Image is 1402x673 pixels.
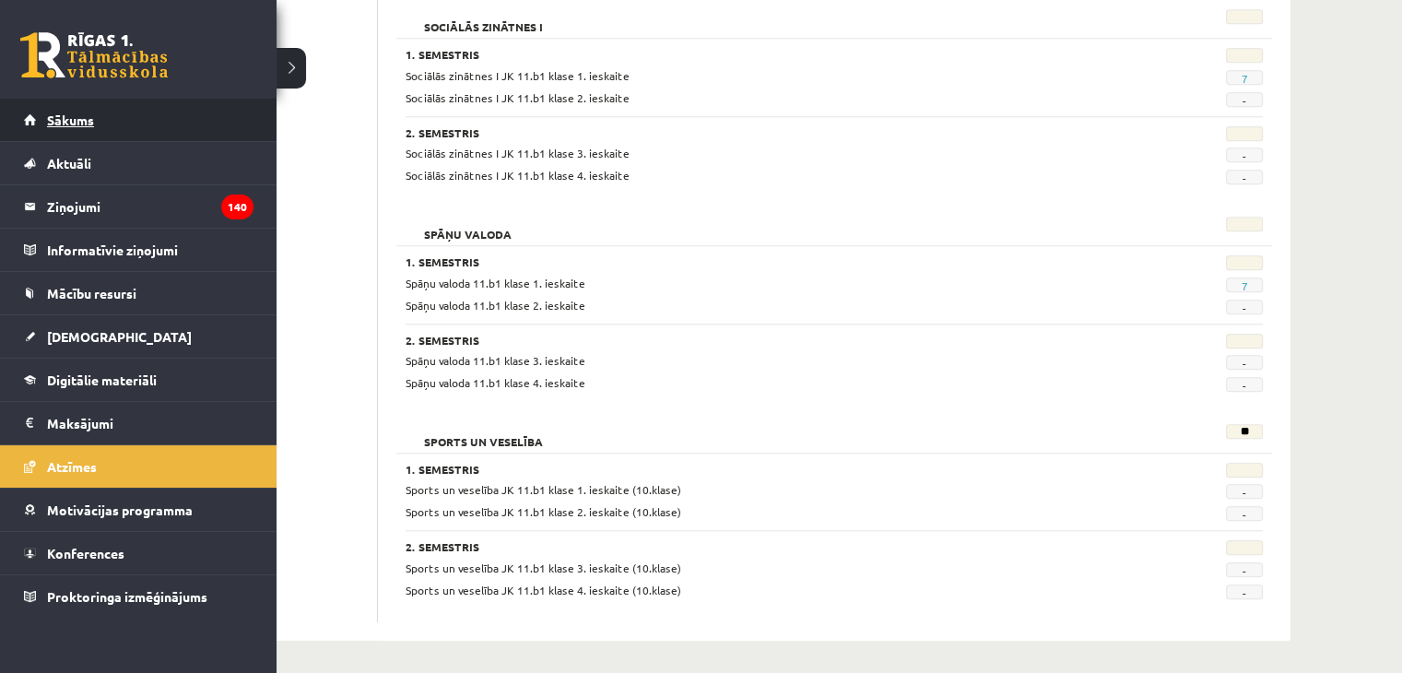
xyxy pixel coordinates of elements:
h3: 1. Semestris [406,255,1115,268]
span: Sports un veselība JK 11.b1 klase 3. ieskaite (10.klase) [406,561,681,575]
span: Sākums [47,112,94,128]
span: Sociālās zinātnes I JK 11.b1 klase 3. ieskaite [406,146,630,160]
span: Sociālās zinātnes I JK 11.b1 klase 1. ieskaite [406,68,630,83]
a: 7 [1241,71,1247,86]
h2: Sports un veselība [406,424,561,443]
h2: Sociālās zinātnes I [406,9,561,28]
a: Motivācijas programma [24,489,253,531]
span: - [1226,148,1263,162]
a: 7 [1241,278,1247,293]
a: Rīgas 1. Tālmācības vidusskola [20,32,168,78]
a: [DEMOGRAPHIC_DATA] [24,315,253,358]
a: Mācību resursi [24,272,253,314]
span: - [1226,355,1263,370]
span: Sociālās zinātnes I JK 11.b1 klase 4. ieskaite [406,168,630,183]
span: Motivācijas programma [47,502,193,518]
span: - [1226,300,1263,314]
legend: Informatīvie ziņojumi [47,229,253,271]
span: - [1226,377,1263,392]
span: Spāņu valoda 11.b1 klase 4. ieskaite [406,375,585,390]
a: Digitālie materiāli [24,359,253,401]
i: 140 [221,195,253,219]
span: Sports un veselība JK 11.b1 klase 4. ieskaite (10.klase) [406,583,681,597]
a: Sākums [24,99,253,141]
span: Digitālie materiāli [47,372,157,388]
h3: 1. Semestris [406,48,1115,61]
a: Aktuāli [24,142,253,184]
h2: Spāņu valoda [406,217,530,235]
legend: Maksājumi [47,402,253,444]
span: - [1226,92,1263,107]
legend: Ziņojumi [47,185,253,228]
span: Spāņu valoda 11.b1 klase 1. ieskaite [406,276,585,290]
a: Ziņojumi140 [24,185,253,228]
span: Konferences [47,545,124,561]
span: Aktuāli [47,155,91,171]
span: Spāņu valoda 11.b1 klase 3. ieskaite [406,353,585,368]
span: Spāņu valoda 11.b1 klase 2. ieskaite [406,298,585,313]
span: - [1226,484,1263,499]
h3: 2. Semestris [406,540,1115,553]
a: Maksājumi [24,402,253,444]
a: Informatīvie ziņojumi [24,229,253,271]
span: - [1226,506,1263,521]
a: Konferences [24,532,253,574]
h3: 1. Semestris [406,463,1115,476]
span: - [1226,562,1263,577]
span: - [1226,170,1263,184]
a: Atzīmes [24,445,253,488]
span: [DEMOGRAPHIC_DATA] [47,328,192,345]
span: Proktoringa izmēģinājums [47,588,207,605]
span: Sociālās zinātnes I JK 11.b1 klase 2. ieskaite [406,90,630,105]
span: Atzīmes [47,458,97,475]
h3: 2. Semestris [406,334,1115,347]
span: Sports un veselība JK 11.b1 klase 2. ieskaite (10.klase) [406,504,681,519]
span: - [1226,584,1263,599]
h3: 2. Semestris [406,126,1115,139]
span: Mācību resursi [47,285,136,301]
span: Sports un veselība JK 11.b1 klase 1. ieskaite (10.klase) [406,482,681,497]
a: Proktoringa izmēģinājums [24,575,253,618]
